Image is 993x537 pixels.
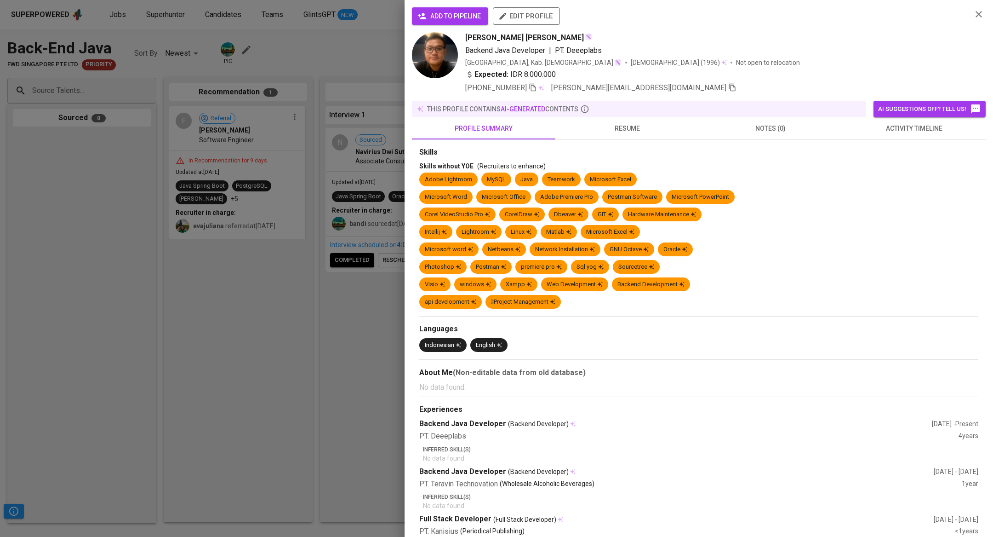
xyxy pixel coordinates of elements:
[417,123,550,134] span: profile summary
[631,58,701,67] span: [DEMOGRAPHIC_DATA]
[493,515,556,524] span: (Full Stack Developer)
[508,419,569,428] span: (Backend Developer)
[617,280,685,289] div: Backend Development
[932,419,978,428] div: [DATE] - Present
[425,341,461,350] div: Indonesian
[511,228,531,237] div: Linux
[576,263,604,271] div: Sql yog
[614,59,622,66] img: magic_wand.svg
[547,280,603,289] div: Web Development
[419,404,978,415] div: Experiences
[423,501,978,510] p: No data found.
[419,526,955,537] div: PT. Kanisius
[561,123,693,134] span: resume
[465,58,622,67] div: [GEOGRAPHIC_DATA], Kab. [DEMOGRAPHIC_DATA]
[955,526,978,537] div: <1 years
[427,104,578,114] p: this profile contains contents
[736,58,800,67] p: Not open to relocation
[419,382,978,393] p: No data found.
[520,175,533,184] div: Java
[663,245,687,254] div: Oracle
[672,193,729,202] div: Microsoft PowerPoint
[548,175,575,184] div: Teamwork
[618,263,654,271] div: Sourcetree
[425,210,490,219] div: Corel VideoStudio Pro
[585,33,592,40] img: magic_wand.svg
[419,431,959,442] div: PT. Deeeplabs
[419,419,932,429] div: Backend Java Developer
[465,46,545,55] span: Backend Java Developer
[412,32,458,78] img: 7d399d4595440204996b478c9aacf0ab.jpg
[482,193,525,202] div: Microsoft Office
[465,69,556,80] div: IDR 8.000.000
[425,280,445,289] div: Visio
[873,101,986,117] button: AI suggestions off? Tell us!
[412,7,488,25] button: add to pipeline
[460,280,491,289] div: windows
[425,245,473,254] div: Microsoft word
[419,367,978,378] div: About Me
[934,467,978,476] div: [DATE] - [DATE]
[959,431,978,442] div: 4 years
[878,104,981,115] span: AI suggestions off? Tell us!
[631,58,727,67] div: (1996)
[425,298,476,306] div: api development
[586,228,634,237] div: Microsoft Excel
[608,193,657,202] div: Postman Software
[491,298,555,306] div: Project Management
[476,263,506,271] div: Postman
[425,175,472,184] div: Adobe Lightroom
[425,228,447,237] div: Intellij
[549,45,551,56] span: |
[487,175,506,184] div: MySQL
[419,162,474,170] span: Skills without YOE
[555,46,602,55] span: PT. Deeeplabs
[493,12,560,19] a: edit profile
[546,228,571,237] div: Matlab
[419,11,481,22] span: add to pipeline
[962,479,978,490] div: 1 year
[460,526,525,537] p: (Periodical Publishing)
[590,175,631,184] div: Microsoft Excel
[488,245,520,254] div: Netbeans
[425,263,461,271] div: Photoshop
[423,454,978,463] p: No data found.
[610,245,649,254] div: GNU Octave
[554,210,583,219] div: Dbeaver
[465,83,527,92] span: [PHONE_NUMBER]
[474,69,508,80] b: Expected:
[628,210,696,219] div: Hardware Maintenance
[419,514,934,525] div: Full Stack Developer
[477,162,546,170] span: (Recruiters to enhance)
[508,467,569,476] span: (Backend Developer)
[419,147,978,158] div: Skills
[465,32,584,43] span: [PERSON_NAME] [PERSON_NAME]
[453,368,586,377] b: (Non-editable data from old database)
[423,445,978,454] p: Inferred Skill(s)
[493,7,560,25] button: edit profile
[423,493,978,501] p: Inferred Skill(s)
[521,263,562,271] div: premiere pro
[704,123,837,134] span: notes (0)
[848,123,980,134] span: activity timeline
[425,193,467,202] div: Microsoft Word
[540,193,593,202] div: Adobe Premiere Pro
[500,479,594,490] p: (Wholesale Alcoholic Beverages)
[462,228,496,237] div: Lightroom
[419,479,962,490] div: PT. Teravin Technovation
[535,245,595,254] div: Network Installation
[419,467,934,477] div: Backend Java Developer
[506,280,532,289] div: Xampp
[598,210,613,219] div: GIT
[505,210,539,219] div: CorelDraw
[551,83,726,92] span: [PERSON_NAME][EMAIL_ADDRESS][DOMAIN_NAME]
[934,515,978,524] div: [DATE] - [DATE]
[501,105,545,113] span: AI-generated
[476,341,502,350] div: English
[419,324,978,335] div: Languages
[500,10,553,22] span: edit profile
